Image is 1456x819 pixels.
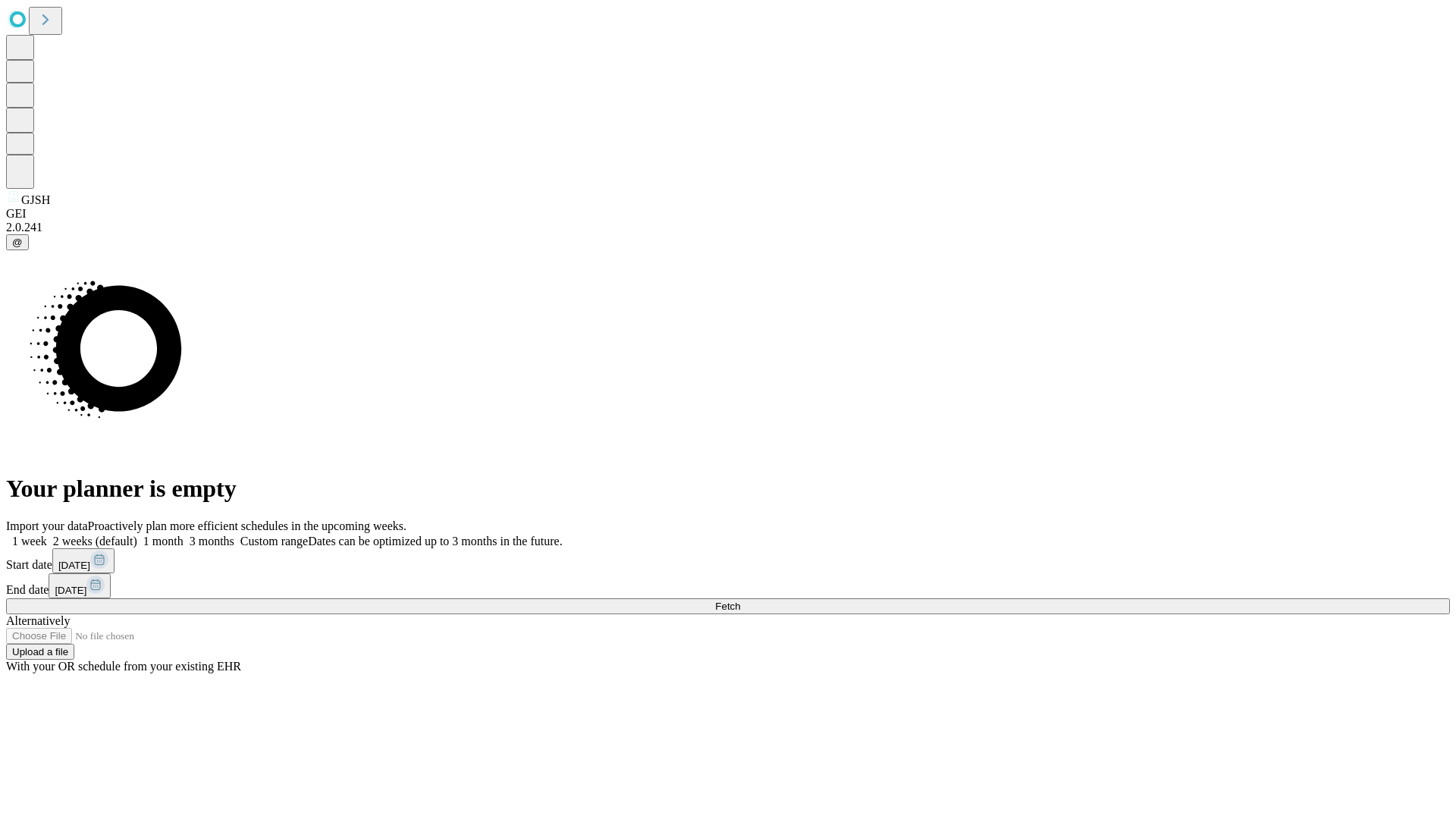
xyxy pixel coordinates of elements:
div: 2.0.241 [6,221,1450,234]
div: GEI [6,207,1450,221]
span: 3 months [190,535,234,548]
button: Fetch [6,598,1450,614]
span: 1 week [12,535,47,548]
span: 1 month [143,535,184,548]
span: GJSH [21,193,50,206]
h1: Your planner is empty [6,475,1450,503]
span: Custom range [240,535,308,548]
span: Alternatively [6,614,70,627]
button: [DATE] [52,548,115,573]
button: @ [6,234,29,250]
span: Dates can be optimized up to 3 months in the future. [308,535,562,548]
div: Start date [6,548,1450,573]
span: Import your data [6,519,88,532]
div: End date [6,573,1450,598]
span: Proactively plan more efficient schedules in the upcoming weeks. [88,519,406,532]
span: 2 weeks (default) [53,535,137,548]
span: Fetch [715,601,740,612]
button: Upload a file [6,644,74,660]
button: [DATE] [49,573,111,598]
span: [DATE] [58,560,90,571]
span: @ [12,237,23,248]
span: [DATE] [55,585,86,596]
span: With your OR schedule from your existing EHR [6,660,241,673]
